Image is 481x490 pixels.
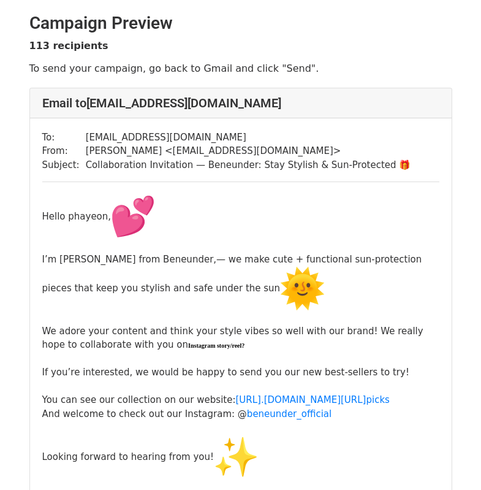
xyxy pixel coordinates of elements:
span: Instagram story/reel? [188,342,244,349]
img: 💕 [111,194,155,239]
img: 🌞 [280,266,324,310]
p: To send your campaign, go back to Gmail and click "Send". [29,62,452,75]
img: ✨ [214,435,258,479]
td: To: [42,131,86,145]
a: [URL].[DOMAIN_NAME][URL]picks [235,394,389,405]
td: [EMAIL_ADDRESS][DOMAIN_NAME] [86,131,411,145]
div: You can see our collection on our website: And welcome to check out our Instagram: @ Looking forw... [42,380,439,479]
strong: 113 recipients [29,40,108,52]
h4: Email to [EMAIL_ADDRESS][DOMAIN_NAME] [42,96,439,110]
td: From: [42,144,86,158]
td: Subject: [42,158,86,172]
h2: Campaign Preview [29,13,452,34]
div: I’m [PERSON_NAME] from Beneunder,— we make cute + functional sun-protection pieces that keep you ... [42,239,439,380]
td: Collaboration Invitation — Beneunder: Stay Stylish & Sun-Protected 🎁 [86,158,411,172]
a: beneunder_official [247,408,331,419]
td: [PERSON_NAME] < [EMAIL_ADDRESS][DOMAIN_NAME] > [86,144,411,158]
